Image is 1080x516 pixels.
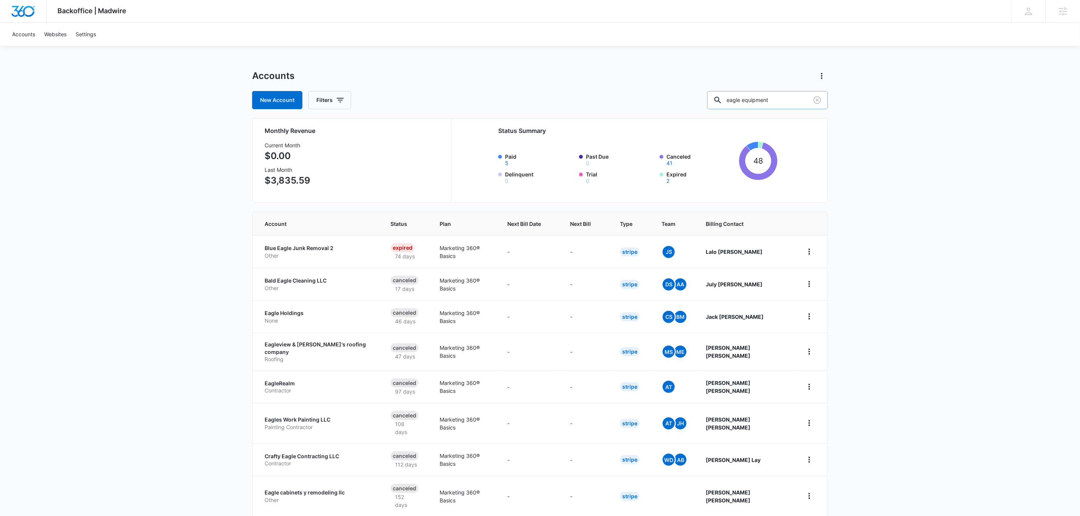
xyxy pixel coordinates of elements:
div: Canceled [390,411,418,420]
p: Marketing 360® Basics [440,244,489,260]
label: Past Due [586,153,655,166]
td: - [561,268,611,300]
h3: Last Month [265,166,310,174]
td: - [561,300,611,333]
span: Team [662,220,677,228]
button: home [803,417,815,429]
span: Backoffice | Madwire [58,7,127,15]
a: Websites [40,23,71,46]
div: Canceled [390,308,418,317]
span: BM [674,311,686,323]
a: Eagle HoldingsNone [265,309,372,324]
span: Account [265,220,361,228]
p: 152 days [390,493,421,509]
button: home [803,278,815,290]
p: 74 days [390,252,419,260]
div: Canceled [390,379,418,388]
td: - [561,403,611,443]
p: EagleRealm [265,380,372,387]
span: JH [674,417,686,429]
p: 108 days [390,420,421,436]
p: Marketing 360® Basics [440,277,489,292]
label: Delinquent [505,170,575,184]
p: $3,835.59 [265,174,310,187]
label: Paid [505,153,575,166]
td: - [561,333,611,371]
p: Other [265,496,372,504]
strong: [PERSON_NAME] [PERSON_NAME] [706,345,750,359]
button: Filters [308,91,351,109]
div: Expired [390,243,415,252]
span: At [663,417,675,429]
p: Other [265,252,372,260]
tspan: 48 [753,156,763,165]
p: Contractor [265,460,372,467]
p: Roofing [265,355,372,363]
p: 97 days [390,388,420,395]
strong: [PERSON_NAME] Lay [706,457,761,463]
button: home [803,381,815,393]
span: DS [663,278,675,290]
button: home [803,346,815,358]
p: Eagle Holdings [265,309,372,317]
td: - [561,235,611,268]
p: $0.00 [265,149,310,163]
label: Expired [666,170,736,184]
p: Eagleview & [PERSON_NAME]'s roofing company [265,341,372,355]
button: Canceled [666,161,672,166]
a: Accounts [8,23,40,46]
span: WD [663,454,675,466]
span: Billing Contact [706,220,785,228]
a: Bald Eagle Cleaning LLCOther [265,277,372,292]
div: Stripe [620,492,640,501]
span: Plan [440,220,489,228]
a: Eagleview & [PERSON_NAME]'s roofing companyRoofing [265,341,372,363]
div: Canceled [390,484,418,493]
span: ME [674,346,686,358]
p: Eagles Work Painting LLC [265,416,372,423]
p: Marketing 360® Basics [440,344,489,360]
span: JS [663,246,675,258]
div: Stripe [620,347,640,356]
div: Stripe [620,247,640,256]
div: Canceled [390,451,418,460]
p: Marketing 360® Basics [440,416,489,431]
td: - [498,443,561,476]
div: Canceled [390,343,418,352]
a: Crafty Eagle Contracting LLCContractor [265,453,372,467]
button: Clear [811,94,823,106]
p: Blue Eagle Junk Removal 2 [265,244,372,252]
h2: Monthly Revenue [265,126,442,135]
td: - [498,371,561,403]
button: Paid [505,161,508,166]
label: Canceled [666,153,736,166]
label: Trial [586,170,655,184]
p: Bald Eagle Cleaning LLC [265,277,372,284]
strong: [PERSON_NAME] [PERSON_NAME] [706,380,750,394]
button: home [803,311,815,323]
p: 17 days [390,285,419,293]
button: Actions [816,70,828,82]
span: AB [674,454,686,466]
p: Eagle cabinets y remodeling llc [265,489,372,496]
span: Next Bill Date [507,220,541,228]
td: - [561,443,611,476]
p: Marketing 360® Basics [440,488,489,504]
h3: Current Month [265,141,310,149]
button: Expired [666,178,669,184]
p: None [265,317,372,324]
input: Search [707,91,828,109]
td: - [498,268,561,300]
strong: Lalo [PERSON_NAME] [706,249,762,255]
h1: Accounts [252,70,294,82]
a: New Account [252,91,302,109]
span: Type [620,220,632,228]
div: Stripe [620,419,640,428]
p: 112 days [390,460,421,468]
button: home [803,246,815,258]
td: - [498,403,561,443]
button: home [803,490,815,502]
p: Crafty Eagle Contracting LLC [265,453,372,460]
strong: [PERSON_NAME] [PERSON_NAME] [706,489,750,504]
p: Marketing 360® Basics [440,452,489,468]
